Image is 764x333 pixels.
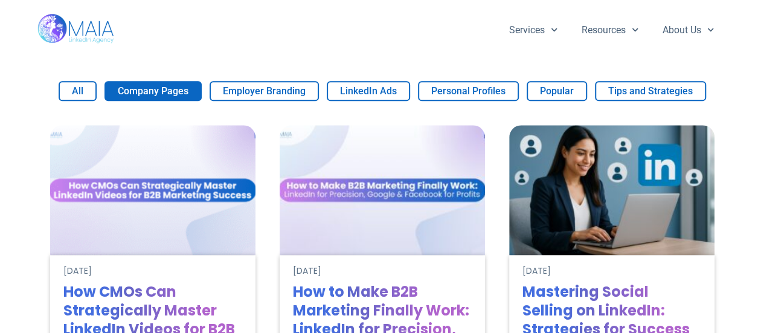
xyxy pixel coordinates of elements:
[497,15,570,46] a: Services
[527,81,587,101] button: Popular
[650,15,726,46] a: About Us
[418,81,519,101] button: Personal Profiles
[63,265,92,277] a: [DATE]
[210,81,319,101] button: Employer Branding
[104,81,202,101] button: Company Pages
[59,81,97,101] button: All
[327,81,410,101] button: LinkedIn Ads
[570,15,650,46] a: Resources
[522,265,551,277] a: [DATE]
[293,265,321,277] a: [DATE]
[595,81,706,101] button: Tips and Strategies
[497,15,727,46] nav: Menu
